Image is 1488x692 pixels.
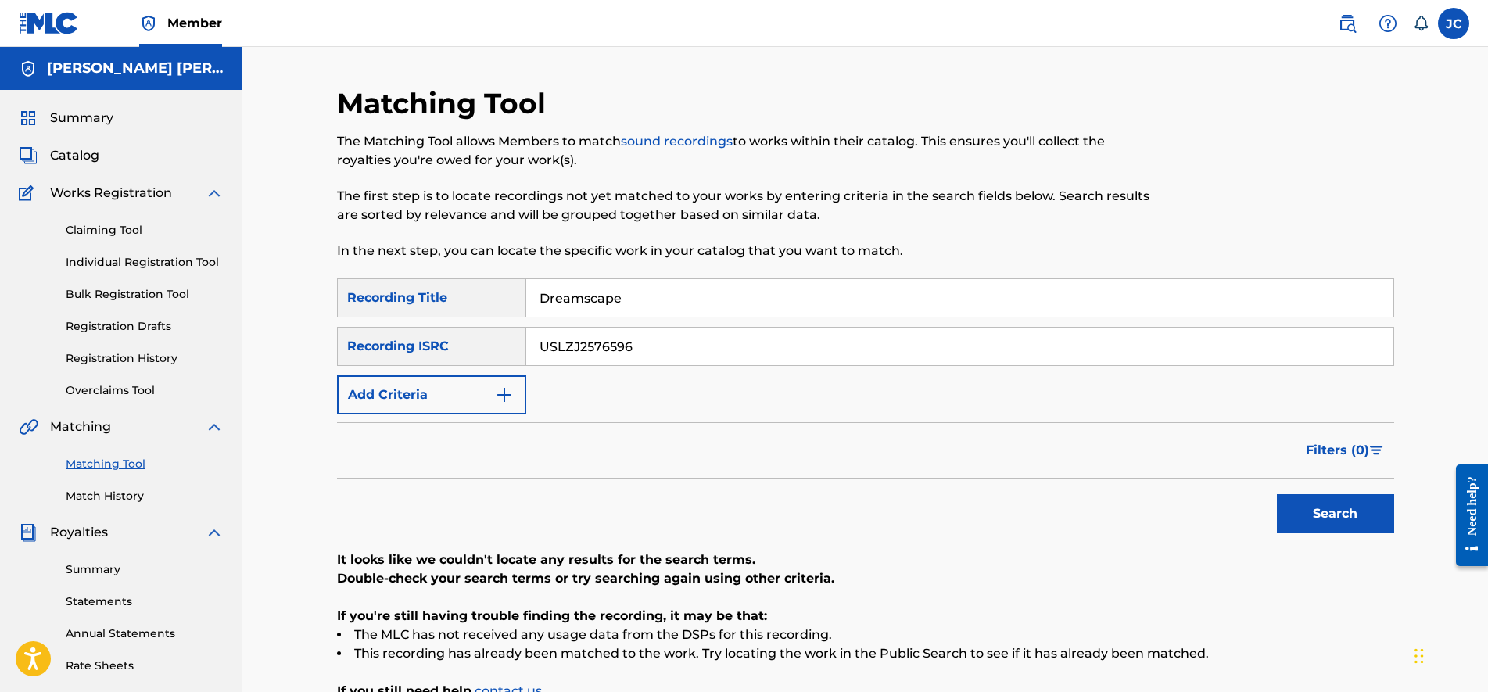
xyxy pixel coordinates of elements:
[621,134,733,149] a: sound recordings
[337,550,1394,569] p: It looks like we couldn't locate any results for the search terms.
[1306,441,1369,460] span: Filters ( 0 )
[1277,494,1394,533] button: Search
[66,382,224,399] a: Overclaims Tool
[66,658,224,674] a: Rate Sheets
[19,184,39,203] img: Works Registration
[19,59,38,78] img: Accounts
[66,318,224,335] a: Registration Drafts
[1370,446,1383,455] img: filter
[337,375,526,414] button: Add Criteria
[66,561,224,578] a: Summary
[50,184,172,203] span: Works Registration
[1438,8,1469,39] div: User Menu
[1410,617,1488,692] iframe: Chat Widget
[1414,633,1424,679] div: Arrastrar
[167,14,222,32] span: Member
[66,286,224,303] a: Bulk Registration Tool
[50,523,108,542] span: Royalties
[337,644,1394,663] li: This recording has already been matched to the work. Try locating the work in the Public Search t...
[19,146,38,165] img: Catalog
[66,593,224,610] a: Statements
[495,385,514,404] img: 9d2ae6d4665cec9f34b9.svg
[19,146,99,165] a: CatalogCatalog
[1296,431,1394,470] button: Filters (0)
[1372,8,1404,39] div: Help
[50,418,111,436] span: Matching
[19,12,79,34] img: MLC Logo
[139,14,158,33] img: Top Rightsholder
[337,187,1151,224] p: The first step is to locate recordings not yet matched to your works by entering criteria in the ...
[19,109,113,127] a: SummarySummary
[66,222,224,238] a: Claiming Tool
[1413,16,1429,31] div: Notifications
[19,418,38,436] img: Matching
[337,569,1394,588] p: Double-check your search terms or try searching again using other criteria.
[19,109,38,127] img: Summary
[66,456,224,472] a: Matching Tool
[337,86,554,121] h2: Matching Tool
[337,278,1394,541] form: Search Form
[50,109,113,127] span: Summary
[1410,617,1488,692] div: Widget de chat
[50,146,99,165] span: Catalog
[66,626,224,642] a: Annual Statements
[205,184,224,203] img: expand
[337,132,1151,170] p: The Matching Tool allows Members to match to works within their catalog. This ensures you'll coll...
[1332,8,1363,39] a: Public Search
[205,418,224,436] img: expand
[337,607,1394,626] p: If you're still having trouble finding the recording, it may be that:
[47,59,224,77] h5: JOSE ANIBAL CRISTOPHER PARRA
[337,626,1394,644] li: The MLC has not received any usage data from the DSPs for this recording.
[337,242,1151,260] p: In the next step, you can locate the specific work in your catalog that you want to match.
[66,254,224,271] a: Individual Registration Tool
[1444,453,1488,579] iframe: Resource Center
[66,350,224,367] a: Registration History
[205,523,224,542] img: expand
[1338,14,1357,33] img: search
[66,488,224,504] a: Match History
[19,523,38,542] img: Royalties
[1379,14,1397,33] img: help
